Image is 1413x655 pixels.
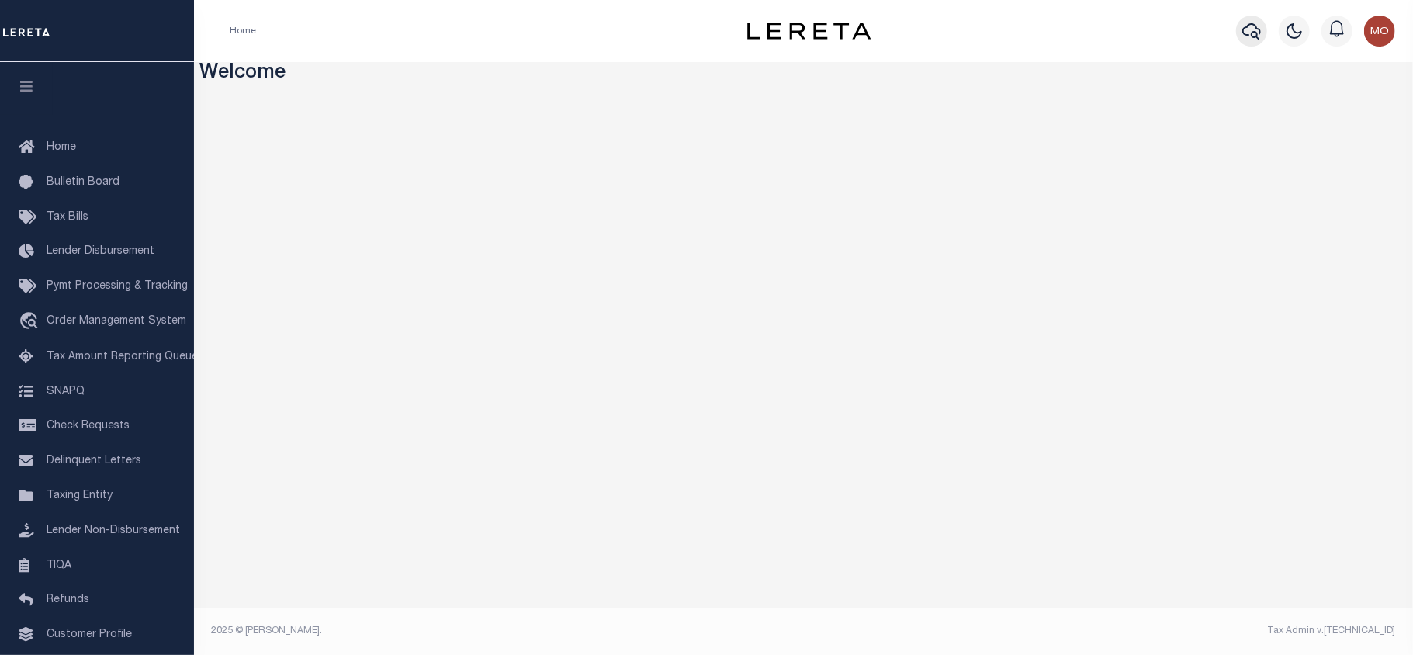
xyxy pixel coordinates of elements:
[47,246,154,257] span: Lender Disbursement
[816,624,1396,638] div: Tax Admin v.[TECHNICAL_ID]
[47,142,76,153] span: Home
[200,62,1408,86] h3: Welcome
[1364,16,1395,47] img: svg+xml;base64,PHN2ZyB4bWxucz0iaHR0cDovL3d3dy53My5vcmcvMjAwMC9zdmciIHBvaW50ZXItZXZlbnRzPSJub25lIi...
[47,560,71,570] span: TIQA
[47,421,130,431] span: Check Requests
[230,24,256,38] li: Home
[47,177,119,188] span: Bulletin Board
[47,212,88,223] span: Tax Bills
[47,386,85,397] span: SNAPQ
[47,490,113,501] span: Taxing Entity
[47,281,188,292] span: Pymt Processing & Tracking
[747,23,871,40] img: logo-dark.svg
[19,312,43,332] i: travel_explore
[47,316,186,327] span: Order Management System
[47,525,180,536] span: Lender Non-Disbursement
[47,456,141,466] span: Delinquent Letters
[47,594,89,605] span: Refunds
[47,352,198,362] span: Tax Amount Reporting Queue
[200,624,804,638] div: 2025 © [PERSON_NAME].
[47,629,132,640] span: Customer Profile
